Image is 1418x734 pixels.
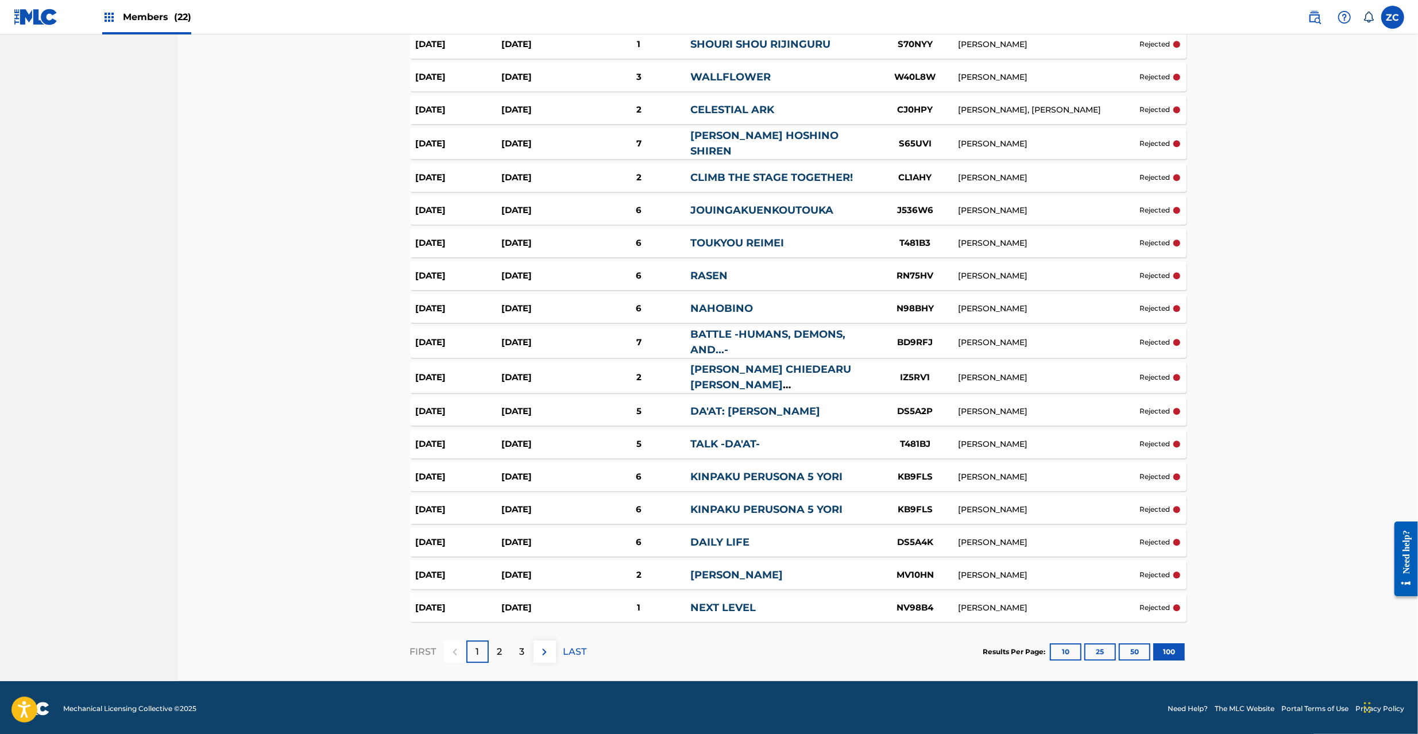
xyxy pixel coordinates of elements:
[416,371,502,384] div: [DATE]
[1139,337,1170,347] p: rejected
[958,602,1139,614] div: [PERSON_NAME]
[588,71,691,84] div: 3
[958,138,1139,150] div: [PERSON_NAME]
[1139,39,1170,49] p: rejected
[416,405,502,418] div: [DATE]
[416,536,502,549] div: [DATE]
[1139,303,1170,314] p: rejected
[63,704,196,714] span: Mechanical Licensing Collective © 2025
[872,103,958,117] div: CJ0HPY
[690,536,749,548] a: DAILY LIFE
[690,405,820,418] a: DA'AT: [PERSON_NAME]
[872,204,958,217] div: J536W6
[1139,105,1170,115] p: rejected
[872,171,958,184] div: CL1AHY
[588,470,691,484] div: 6
[872,371,958,384] div: IZ5RV1
[588,405,691,418] div: 5
[416,302,502,315] div: [DATE]
[501,536,588,549] div: [DATE]
[416,237,502,250] div: [DATE]
[416,601,502,615] div: [DATE]
[1308,10,1322,24] img: search
[1168,704,1208,714] a: Need Help?
[1139,406,1170,416] p: rejected
[958,337,1139,349] div: [PERSON_NAME]
[588,38,691,51] div: 1
[416,470,502,484] div: [DATE]
[1119,643,1150,660] button: 50
[690,129,839,157] a: [PERSON_NAME] HOSHINO SHIREN
[563,645,587,659] p: LAST
[872,601,958,615] div: NV98B4
[958,438,1139,450] div: [PERSON_NAME]
[690,38,830,51] a: SHOURI SHOU RIJINGURU
[872,536,958,549] div: DS5A4K
[872,336,958,349] div: BD9RFJ
[588,438,691,451] div: 5
[174,11,191,22] span: (22)
[690,71,771,83] a: WALLFLOWER
[690,470,843,483] a: KINPAKU PERUSONA 5 YORI
[416,438,502,451] div: [DATE]
[588,371,691,384] div: 2
[416,38,502,51] div: [DATE]
[501,171,588,184] div: [DATE]
[690,269,728,282] a: RASEN
[416,171,502,184] div: [DATE]
[501,103,588,117] div: [DATE]
[501,137,588,150] div: [DATE]
[958,104,1139,116] div: [PERSON_NAME], [PERSON_NAME]
[497,645,503,659] p: 2
[501,438,588,451] div: [DATE]
[690,204,833,217] a: JOUINGAKUENKOUTOUKA
[1153,643,1185,660] button: 100
[410,645,436,659] p: FIRST
[1364,690,1371,725] div: Drag
[588,171,691,184] div: 2
[690,103,774,116] a: CELESTIAL ARK
[1281,704,1349,714] a: Portal Terms of Use
[1355,704,1404,714] a: Privacy Policy
[588,302,691,315] div: 6
[501,204,588,217] div: [DATE]
[1303,6,1326,29] a: Public Search
[416,569,502,582] div: [DATE]
[1386,513,1418,605] iframe: Resource Center
[1381,6,1404,29] div: User Menu
[538,645,551,659] img: right
[588,601,691,615] div: 1
[588,569,691,582] div: 2
[872,470,958,484] div: KB9FLS
[416,71,502,84] div: [DATE]
[1139,602,1170,613] p: rejected
[690,503,843,516] a: KINPAKU PERUSONA 5 YORI
[958,536,1139,548] div: [PERSON_NAME]
[588,269,691,283] div: 6
[588,503,691,516] div: 6
[520,645,525,659] p: 3
[958,471,1139,483] div: [PERSON_NAME]
[1050,643,1081,660] button: 10
[958,204,1139,217] div: [PERSON_NAME]
[14,9,58,25] img: MLC Logo
[416,503,502,516] div: [DATE]
[1139,138,1170,149] p: rejected
[501,470,588,484] div: [DATE]
[958,38,1139,51] div: [PERSON_NAME]
[958,172,1139,184] div: [PERSON_NAME]
[872,438,958,451] div: T481BJ
[501,71,588,84] div: [DATE]
[1139,439,1170,449] p: rejected
[501,269,588,283] div: [DATE]
[872,302,958,315] div: N98BHY
[690,601,756,614] a: NEXT LEVEL
[1361,679,1418,734] div: Chat Widget
[872,237,958,250] div: T481B3
[690,171,853,184] a: CLIMB THE STAGE TOGETHER!
[1139,72,1170,82] p: rejected
[588,103,691,117] div: 2
[476,645,479,659] p: 1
